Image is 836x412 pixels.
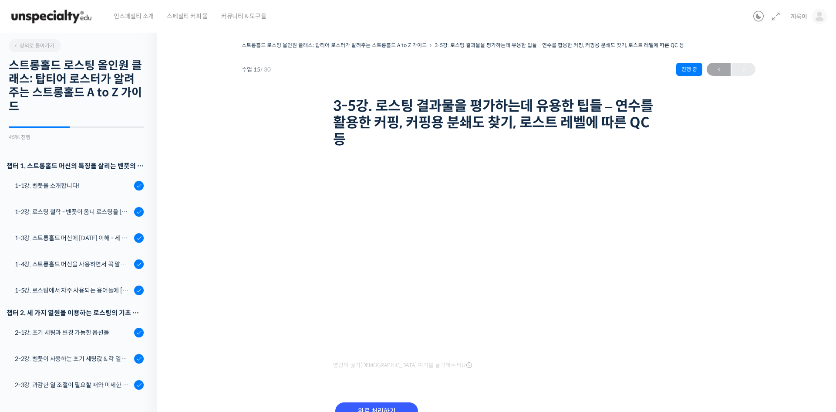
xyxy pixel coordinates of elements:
div: 진행 중 [676,63,702,76]
div: 2-2강. 벤풋이 사용하는 초기 세팅값 & 각 열원이 하는 역할 [15,354,131,364]
span: ← [707,64,731,75]
div: 1-3강. 스트롱홀드 머신에 [DATE] 이해 - 세 가지 열원이 만들어내는 변화 [15,233,131,243]
h2: 스트롱홀드 로스팅 올인원 클래스: 탑티어 로스터가 알려주는 스트롱홀드 A to Z 가이드 [9,59,144,113]
h1: 3-5강. 로스팅 결과물을 평가하는데 유용한 팁들 – 연수를 활용한 커핑, 커핑용 분쇄도 찾기, 로스트 레벨에 따른 QC 등 [333,98,664,148]
span: 강의로 돌아가기 [13,42,54,49]
a: 스트롱홀드 로스팅 올인원 클래스: 탑티어 로스터가 알려주는 스트롱홀드 A to Z 가이드 [242,42,427,48]
div: 챕터 2. 세 가지 열원을 이용하는 로스팅의 기초 설계 [7,307,144,319]
h3: 챕터 1. 스트롱홀드 머신의 특징을 살리는 벤풋의 로스팅 방식 [7,160,144,172]
div: 1-4강. 스트롱홀드 머신을 사용하면서 꼭 알고 있어야 할 유의사항 [15,259,131,269]
span: 끼룩이 [791,13,807,20]
div: 1-5강. 로스팅에서 자주 사용되는 용어들에 [DATE] 이해 [15,286,131,295]
a: 3-5강. 로스팅 결과물을 평가하는데 유용한 팁들 – 연수를 활용한 커핑, 커핑용 분쇄도 찾기, 로스트 레벨에 따른 QC 등 [435,42,684,48]
span: 영상이 끊기[DEMOGRAPHIC_DATA] 여기를 클릭해주세요 [333,362,472,369]
div: 1-2강. 로스팅 철학 - 벤풋이 옴니 로스팅을 [DATE] 않는 이유 [15,207,131,217]
div: 1-1강. 벤풋을 소개합니다! [15,181,131,191]
a: ←이전 [707,63,731,76]
div: 45% 진행 [9,135,144,140]
a: 강의로 돌아가기 [9,39,61,52]
span: 수업 15 [242,67,271,72]
div: 2-1강. 초기 세팅과 변경 가능한 옵션들 [15,328,131,337]
div: 2-3강. 과감한 열 조절이 필요할 때와 미세한 열 조절이 필요할 때 [15,380,131,390]
span: / 30 [260,66,271,73]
